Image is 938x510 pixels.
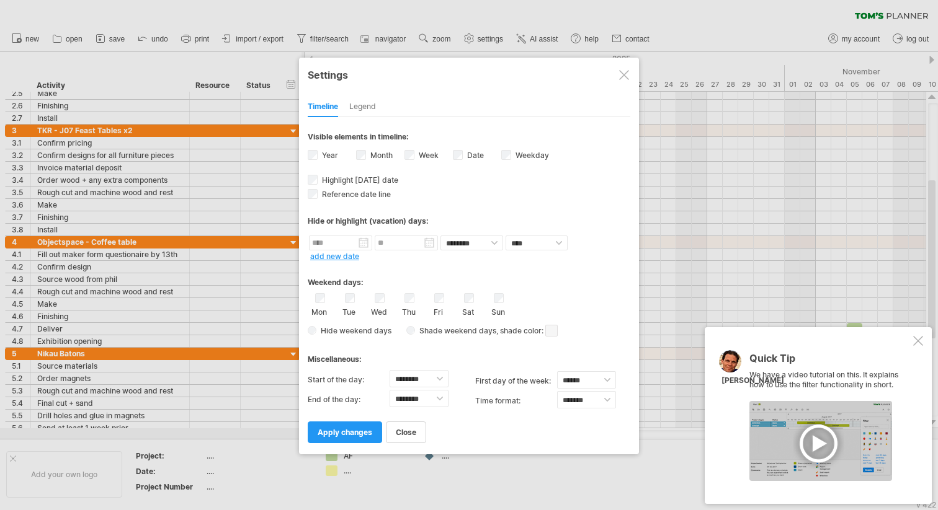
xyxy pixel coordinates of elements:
label: Tue [341,305,357,317]
span: Shade weekend days [415,326,496,335]
div: Visible elements in timeline: [308,132,630,145]
label: Start of the day: [308,370,390,390]
span: click here to change the shade color [545,325,558,336]
span: Highlight [DATE] date [319,175,398,185]
label: End of the day: [308,390,390,410]
span: , shade color: [496,323,558,338]
div: Legend [349,97,376,117]
label: Week [416,151,439,160]
label: Year [319,151,338,160]
label: first day of the week: [475,371,557,391]
label: Weekday [513,151,549,160]
div: Miscellaneous: [308,343,630,367]
label: Thu [401,305,416,317]
span: Hide weekend days [316,326,391,335]
div: We have a video tutorial on this. It explains how to use the filter functionality in short. [749,353,911,481]
label: Sat [460,305,476,317]
div: Quick Tip [749,353,911,370]
label: Wed [371,305,386,317]
label: Month [368,151,393,160]
span: apply changes [318,428,372,437]
div: Weekend days: [308,266,630,290]
label: Mon [311,305,327,317]
a: apply changes [308,421,382,443]
a: close [386,421,426,443]
div: Settings [308,63,630,86]
span: Reference date line [319,190,391,199]
div: Timeline [308,97,338,117]
label: Sun [490,305,506,317]
span: close [396,428,416,437]
label: Time format: [475,391,557,411]
div: [PERSON_NAME] [721,376,784,386]
a: add new date [310,252,359,261]
div: Hide or highlight (vacation) days: [308,216,630,226]
label: Fri [431,305,446,317]
label: Date [465,151,484,160]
